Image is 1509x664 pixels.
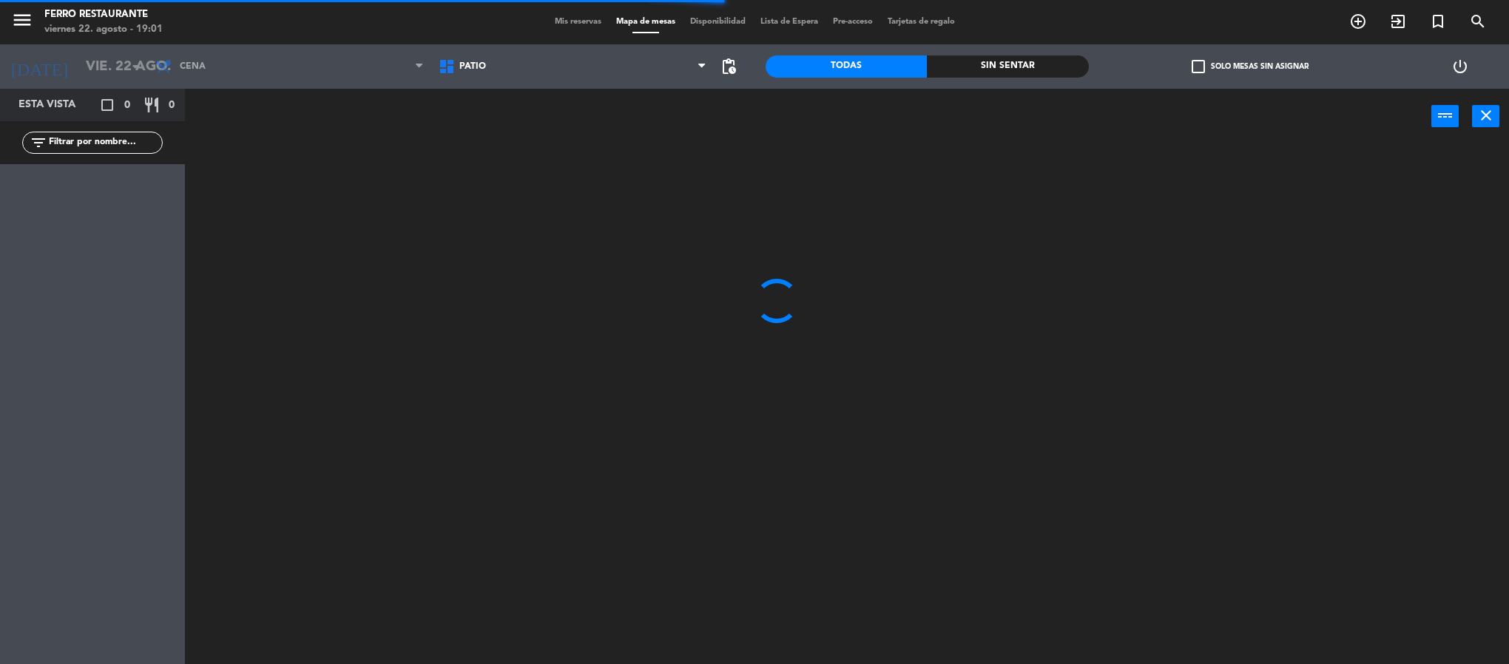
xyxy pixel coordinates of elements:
[98,96,116,114] i: crop_square
[1192,60,1309,73] label: Solo mesas sin asignar
[1349,13,1367,30] i: add_circle_outline
[11,9,33,31] i: menu
[609,18,683,26] span: Mapa de mesas
[766,55,927,78] div: Todas
[1477,106,1495,124] i: close
[30,134,47,152] i: filter_list
[1437,106,1454,124] i: power_input
[126,58,144,75] i: arrow_drop_down
[547,18,609,26] span: Mis reservas
[1429,13,1447,30] i: turned_in_not
[927,55,1088,78] div: Sin sentar
[1469,13,1487,30] i: search
[1451,58,1469,75] i: power_settings_new
[169,97,175,114] span: 0
[459,61,486,72] span: Patio
[683,18,753,26] span: Disponibilidad
[753,18,826,26] span: Lista de Espera
[143,96,161,114] i: restaurant
[1389,13,1407,30] i: exit_to_app
[1472,105,1499,127] button: close
[44,22,163,37] div: viernes 22. agosto - 19:01
[1431,105,1459,127] button: power_input
[44,7,163,22] div: Ferro Restaurante
[180,61,206,72] span: Cena
[826,18,880,26] span: Pre-acceso
[720,58,737,75] span: pending_actions
[1192,60,1205,73] span: check_box_outline_blank
[880,18,962,26] span: Tarjetas de regalo
[7,96,107,114] div: Esta vista
[124,97,130,114] span: 0
[11,9,33,36] button: menu
[47,135,162,151] input: Filtrar por nombre...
